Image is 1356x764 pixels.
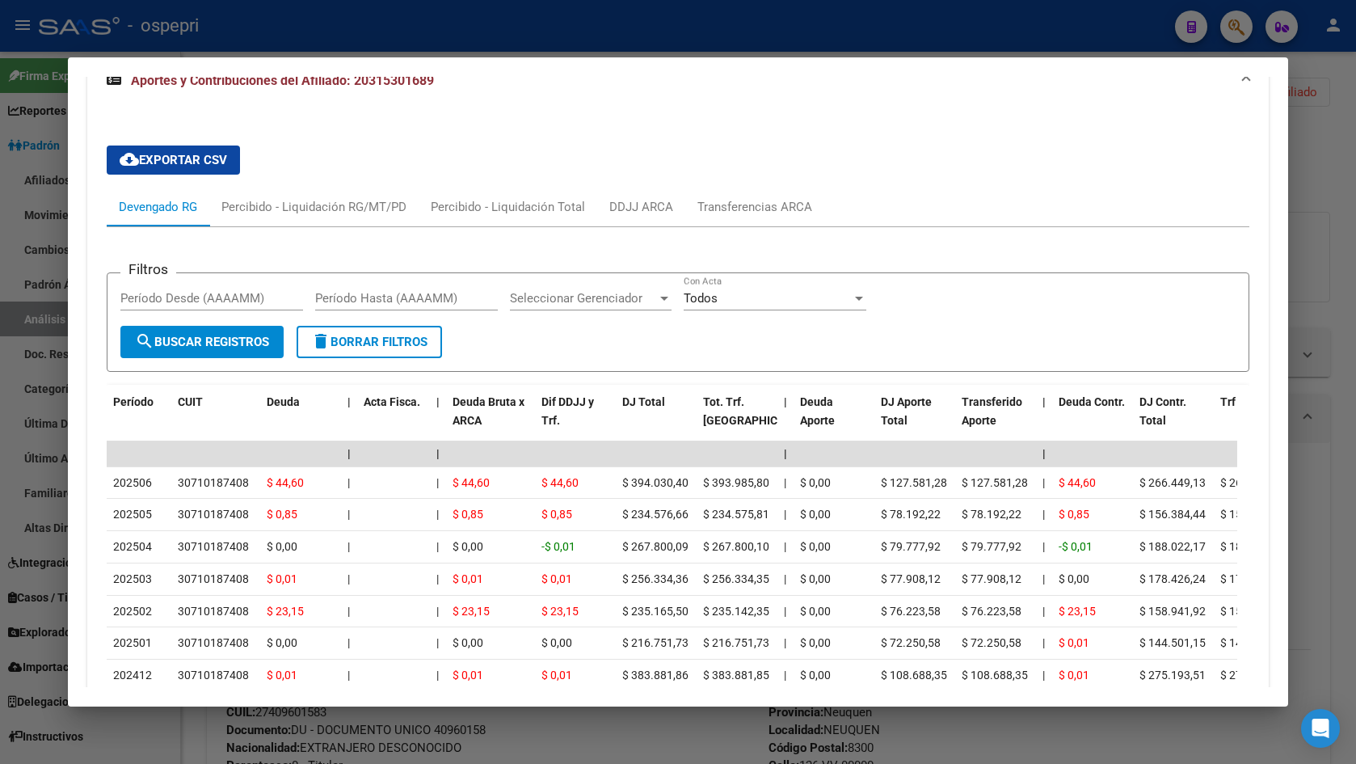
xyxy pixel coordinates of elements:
span: | [784,572,786,585]
span: | [347,669,350,682]
span: 202501 [113,636,152,649]
span: Exportar CSV [120,153,227,167]
span: $ 275.193,51 [1139,669,1206,682]
button: Borrar Filtros [297,326,442,358]
span: $ 108.688,35 [881,669,947,682]
span: Deuda Contr. [1059,395,1125,408]
div: 30710187408 [178,474,249,492]
span: $ 0,00 [267,636,297,649]
span: | [1042,476,1045,489]
span: $ 0,00 [800,476,831,489]
span: $ 0,01 [541,669,572,682]
span: $ 23,15 [267,605,304,618]
span: Todos [684,291,718,306]
span: $ 77.908,12 [962,572,1021,585]
mat-expansion-panel-header: Aportes y Contribuciones del Afiliado: 20315301689 [87,55,1269,107]
div: Transferencias ARCA [697,198,812,216]
mat-icon: delete [311,331,331,351]
span: $ 0,00 [800,636,831,649]
span: $ 178.426,23 [1220,572,1287,585]
span: $ 127.581,28 [962,476,1028,489]
span: Deuda [267,395,300,408]
span: $ 23,15 [453,605,490,618]
span: $ 383.881,86 [622,669,689,682]
span: | [784,447,787,460]
span: DJ Contr. Total [1139,395,1186,427]
datatable-header-cell: Período [107,385,171,456]
datatable-header-cell: | [777,385,794,456]
span: $ 0,01 [541,572,572,585]
button: Exportar CSV [107,146,240,175]
span: $ 0,00 [800,605,831,618]
span: $ 0,01 [453,572,483,585]
span: $ 275.193,50 [1220,669,1287,682]
span: | [436,508,439,521]
div: Devengado RG [119,198,197,216]
span: $ 0,00 [1059,572,1089,585]
span: $ 235.142,35 [703,605,769,618]
div: 30710187408 [178,602,249,621]
span: $ 394.030,40 [622,476,689,489]
span: $ 0,00 [800,540,831,553]
span: $ 76.223,58 [881,605,941,618]
span: Aportes y Contribuciones del Afiliado: 20315301689 [131,73,434,88]
div: 30710187408 [178,634,249,652]
span: $ 178.426,24 [1139,572,1206,585]
span: $ 156.384,44 [1139,508,1206,521]
span: Acta Fisca. [364,395,420,408]
span: $ 44,60 [267,476,304,489]
span: $ 23,15 [1059,605,1096,618]
span: $ 0,00 [267,540,297,553]
datatable-header-cell: Acta Fisca. [357,385,430,456]
span: $ 0,00 [541,636,572,649]
span: $ 266.404,52 [1220,476,1287,489]
span: | [347,508,350,521]
span: | [1042,669,1045,682]
span: $ 256.334,35 [703,572,769,585]
datatable-header-cell: Deuda Bruta x ARCA [446,385,535,456]
span: 202504 [113,540,152,553]
span: $ 267.800,10 [703,540,769,553]
span: $ 79.777,92 [881,540,941,553]
button: Buscar Registros [120,326,284,358]
span: -$ 0,01 [1059,540,1093,553]
span: | [1042,605,1045,618]
span: 202502 [113,605,152,618]
span: Buscar Registros [135,335,269,349]
span: $ 0,00 [800,508,831,521]
span: | [1042,508,1045,521]
span: $ 0,85 [1059,508,1089,521]
div: Percibido - Liquidación Total [431,198,585,216]
div: DDJJ ARCA [609,198,673,216]
span: $ 72.250,58 [962,636,1021,649]
datatable-header-cell: Dif DDJJ y Trf. [535,385,616,456]
span: $ 144.501,15 [1220,636,1287,649]
span: $ 0,00 [800,572,831,585]
div: Open Intercom Messenger [1301,709,1340,748]
span: | [347,476,350,489]
datatable-header-cell: | [1036,385,1052,456]
span: | [1042,572,1045,585]
div: 30710187408 [178,505,249,524]
datatable-header-cell: Tot. Trf. Bruto [697,385,777,456]
datatable-header-cell: Deuda [260,385,341,456]
div: Percibido - Liquidación RG/MT/PD [221,198,406,216]
span: $ 188.022,17 [1139,540,1206,553]
span: $ 77.908,12 [881,572,941,585]
span: | [347,540,350,553]
span: 202506 [113,476,152,489]
datatable-header-cell: | [430,385,446,456]
span: | [784,476,786,489]
span: CUIT [178,395,203,408]
span: | [436,669,439,682]
span: $ 44,60 [453,476,490,489]
span: $ 23,15 [541,605,579,618]
span: | [784,540,786,553]
span: $ 393.985,80 [703,476,769,489]
datatable-header-cell: Trf Contr. [1214,385,1295,456]
span: | [347,447,351,460]
span: $ 234.576,66 [622,508,689,521]
span: Deuda Bruta x ARCA [453,395,524,427]
span: Borrar Filtros [311,335,427,349]
span: 202505 [113,508,152,521]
